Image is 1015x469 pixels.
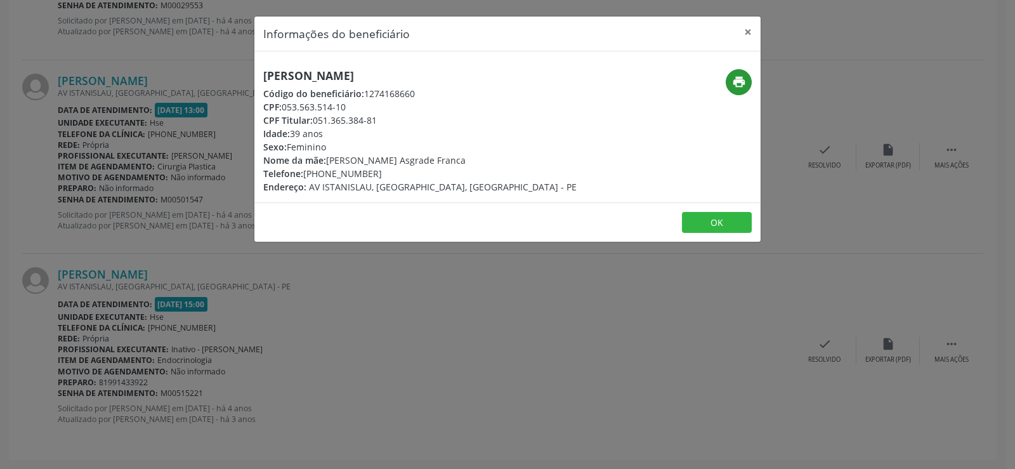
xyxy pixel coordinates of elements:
div: [PERSON_NAME] Asgrade Franca [263,154,577,167]
div: 051.365.384-81 [263,114,577,127]
span: Sexo: [263,141,287,153]
span: Endereço: [263,181,306,193]
span: CPF Titular: [263,114,313,126]
span: Código do beneficiário: [263,88,364,100]
span: Telefone: [263,168,303,180]
i: print [732,75,746,89]
span: CPF: [263,101,282,113]
div: [PHONE_NUMBER] [263,167,577,180]
span: Idade: [263,128,290,140]
button: Close [735,17,761,48]
div: 39 anos [263,127,577,140]
span: AV ISTANISLAU, [GEOGRAPHIC_DATA], [GEOGRAPHIC_DATA] - PE [309,181,577,193]
div: 053.563.514-10 [263,100,577,114]
h5: [PERSON_NAME] [263,69,577,83]
button: print [726,69,752,95]
button: OK [682,212,752,234]
div: Feminino [263,140,577,154]
span: Nome da mãe: [263,154,326,166]
h5: Informações do beneficiário [263,25,410,42]
div: 1274168660 [263,87,577,100]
